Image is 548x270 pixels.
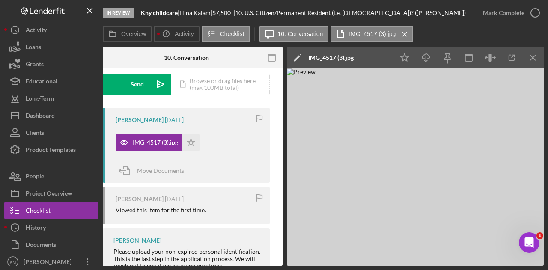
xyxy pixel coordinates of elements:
div: Activity [26,21,47,41]
button: Overview [103,26,152,42]
span: 1 [536,232,543,239]
button: People [4,168,98,185]
div: | [141,9,179,16]
button: Educational [4,73,98,90]
div: History [26,219,46,238]
div: Please upload your non-expired personal identification. This is the last step in the application ... [113,248,261,269]
div: Loans [26,39,41,58]
div: People [26,168,44,187]
label: Checklist [220,30,244,37]
img: Preview [287,68,544,266]
button: Long-Term [4,90,98,107]
div: 10. Conversation [164,54,209,61]
button: Activity [4,21,98,39]
button: Documents [4,236,98,253]
label: 10. Conversation [278,30,323,37]
button: Clients [4,124,98,141]
span: $7,500 [212,9,231,16]
button: IMG_4517 (3).jpg [116,134,200,151]
button: Checklist [4,202,98,219]
div: Project Overview [26,185,72,204]
div: Product Templates [26,141,76,160]
div: Documents [26,236,56,255]
button: 10. Conversation [259,26,329,42]
div: Long-Term [26,90,54,109]
div: Grants [26,56,44,75]
div: IMG_4517 (3).jpg [133,139,178,146]
button: Move Documents [116,160,193,181]
time: 2025-07-17 03:34 [165,116,184,123]
button: Loans [4,39,98,56]
div: Dashboard [26,107,55,126]
div: Checklist [26,202,51,221]
div: In Review [103,8,134,18]
div: Clients [26,124,44,143]
div: IMG_4517 (3).jpg [308,54,354,61]
div: [PERSON_NAME] [113,237,161,244]
button: Checklist [202,26,250,42]
button: Dashboard [4,107,98,124]
div: Educational [26,73,57,92]
button: Mark Complete [474,4,544,21]
text: KM [10,260,16,264]
label: Activity [175,30,194,37]
label: Overview [121,30,146,37]
label: IMG_4517 (3).jpg [349,30,396,37]
button: History [4,219,98,236]
div: [PERSON_NAME] [116,196,164,202]
button: Project Overview [4,185,98,202]
time: 2025-07-17 03:34 [165,196,184,202]
iframe: Intercom live chat [519,232,539,253]
button: Grants [4,56,98,73]
div: Hina Kalam | [179,9,212,16]
button: IMG_4517 (3).jpg [331,26,413,42]
button: Activity [154,26,199,42]
div: Viewed this item for the first time. [116,207,206,214]
div: Send [131,74,144,95]
b: Kny childcare [141,9,178,16]
div: [PERSON_NAME] [116,116,164,123]
div: | 10. U.S. Citizen/Permanent Resident (i.e. [DEMOGRAPHIC_DATA])? ([PERSON_NAME]) [233,9,466,16]
button: Product Templates [4,141,98,158]
button: Send [103,74,171,95]
div: Mark Complete [483,4,524,21]
span: Move Documents [137,167,184,174]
